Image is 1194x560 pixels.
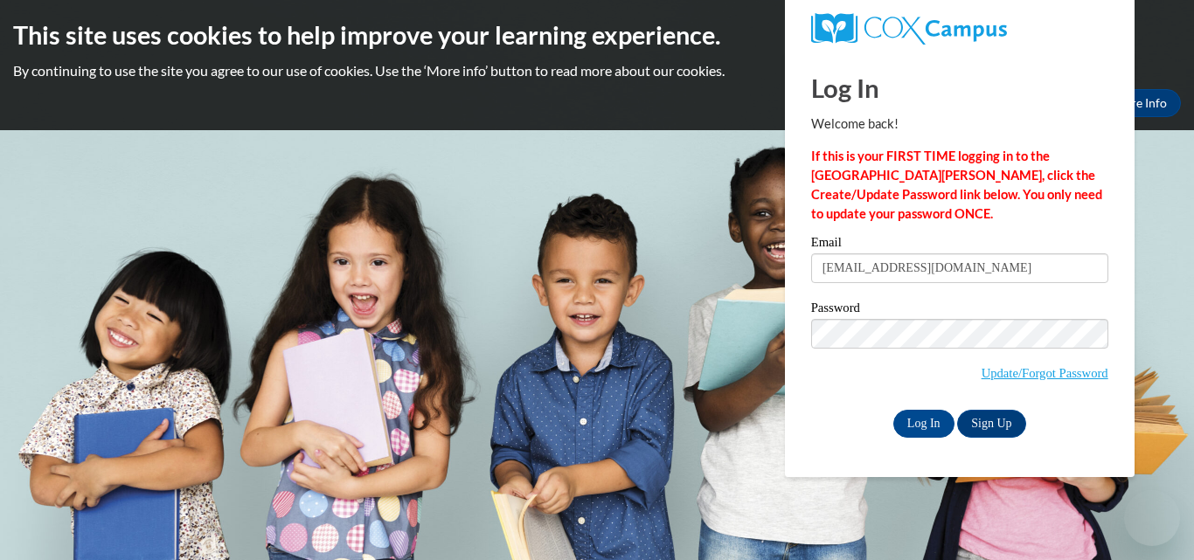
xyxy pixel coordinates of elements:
strong: If this is your FIRST TIME logging in to the [GEOGRAPHIC_DATA][PERSON_NAME], click the Create/Upd... [811,149,1102,221]
img: COX Campus [811,13,1007,45]
iframe: Button to launch messaging window [1124,490,1180,546]
h2: This site uses cookies to help improve your learning experience. [13,17,1181,52]
a: COX Campus [811,13,1108,45]
h1: Log In [811,70,1108,106]
a: Sign Up [957,410,1025,438]
label: Email [811,236,1108,253]
a: More Info [1099,89,1181,117]
label: Password [811,301,1108,319]
p: Welcome back! [811,114,1108,134]
input: Log In [893,410,955,438]
p: By continuing to use the site you agree to our use of cookies. Use the ‘More info’ button to read... [13,61,1181,80]
a: Update/Forgot Password [982,366,1108,380]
